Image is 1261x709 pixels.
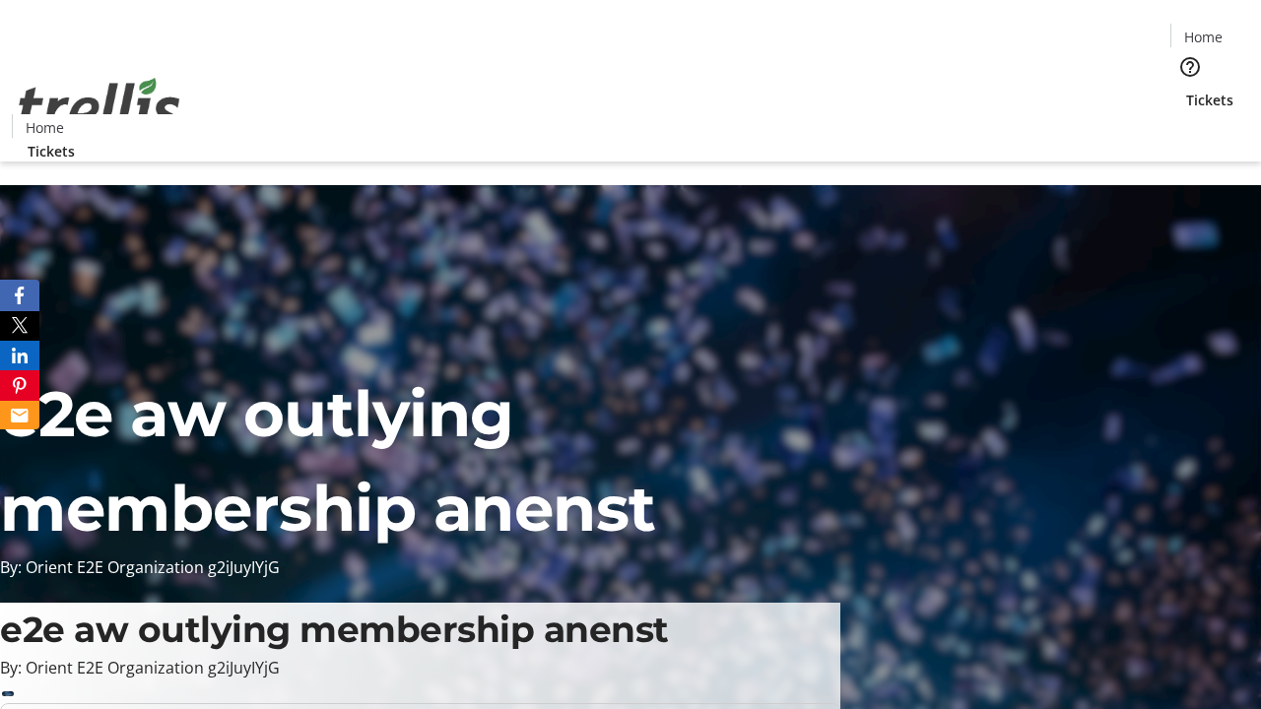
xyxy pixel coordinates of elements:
[26,117,64,138] span: Home
[1186,90,1233,110] span: Tickets
[1170,47,1210,87] button: Help
[28,141,75,161] span: Tickets
[1171,27,1234,47] a: Home
[1184,27,1223,47] span: Home
[12,56,187,155] img: Orient E2E Organization g2iJuyIYjG's Logo
[1170,110,1210,150] button: Cart
[1170,90,1249,110] a: Tickets
[12,141,91,161] a: Tickets
[13,117,76,138] a: Home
